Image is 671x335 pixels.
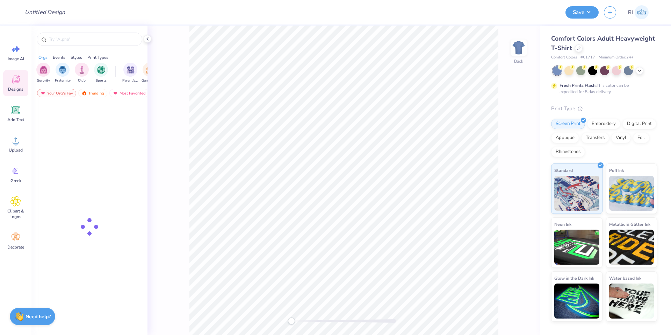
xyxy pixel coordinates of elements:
[8,86,23,92] span: Designs
[587,119,620,129] div: Embroidery
[142,63,158,83] button: filter button
[78,78,86,83] span: Club
[55,63,71,83] div: filter for Fraternity
[565,6,599,19] button: Save
[94,63,108,83] button: filter button
[36,63,50,83] div: filter for Sorority
[122,63,138,83] button: filter button
[560,83,597,88] strong: Fresh Prints Flash:
[78,89,107,97] div: Trending
[127,66,135,74] img: Parent's Weekend Image
[628,8,633,16] span: RI
[37,78,50,83] span: Sorority
[113,91,118,96] img: most_fav.gif
[19,5,71,19] input: Untitled Design
[55,78,71,83] span: Fraternity
[554,230,599,265] img: Neon Ink
[625,5,652,19] a: RI
[59,66,66,74] img: Fraternity Image
[75,63,89,83] button: filter button
[554,274,594,282] span: Glow in the Dark Ink
[609,284,654,319] img: Water based Ink
[554,284,599,319] img: Glow in the Dark Ink
[635,5,649,19] img: Renz Ian Igcasenza
[7,117,24,123] span: Add Text
[609,221,650,228] span: Metallic & Glitter Ink
[10,178,21,183] span: Greek
[551,133,579,143] div: Applique
[96,78,107,83] span: Sports
[36,63,50,83] button: filter button
[551,55,577,61] span: Comfort Colors
[97,66,105,74] img: Sports Image
[622,119,656,129] div: Digital Print
[512,41,526,55] img: Back
[109,89,149,97] div: Most Favorited
[609,274,641,282] span: Water based Ink
[554,167,573,174] span: Standard
[611,133,631,143] div: Vinyl
[40,91,46,96] img: most_fav.gif
[9,147,23,153] span: Upload
[580,55,595,61] span: # C1717
[609,176,654,211] img: Puff Ink
[94,63,108,83] div: filter for Sports
[122,78,138,83] span: Parent's Weekend
[142,63,158,83] div: filter for Game Day
[75,63,89,83] div: filter for Club
[37,89,76,97] div: Your Org's Fav
[39,66,48,74] img: Sorority Image
[554,221,571,228] span: Neon Ink
[87,54,108,61] div: Print Types
[554,176,599,211] img: Standard
[599,55,634,61] span: Minimum Order: 24 +
[81,91,87,96] img: trending.gif
[581,133,609,143] div: Transfers
[146,66,154,74] img: Game Day Image
[71,54,82,61] div: Styles
[26,313,51,320] strong: Need help?
[53,54,65,61] div: Events
[551,119,585,129] div: Screen Print
[55,63,71,83] button: filter button
[8,56,24,62] span: Image AI
[7,244,24,250] span: Decorate
[551,147,585,157] div: Rhinestones
[514,58,523,64] div: Back
[560,82,645,95] div: This color can be expedited for 5 day delivery.
[122,63,138,83] div: filter for Parent's Weekend
[4,208,27,219] span: Clipart & logos
[609,167,624,174] span: Puff Ink
[142,78,158,83] span: Game Day
[78,66,86,74] img: Club Image
[551,34,655,52] span: Comfort Colors Adult Heavyweight T-Shirt
[633,133,649,143] div: Foil
[48,36,138,43] input: Try "Alpha"
[288,317,295,324] div: Accessibility label
[551,105,657,113] div: Print Type
[38,54,48,61] div: Orgs
[609,230,654,265] img: Metallic & Glitter Ink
